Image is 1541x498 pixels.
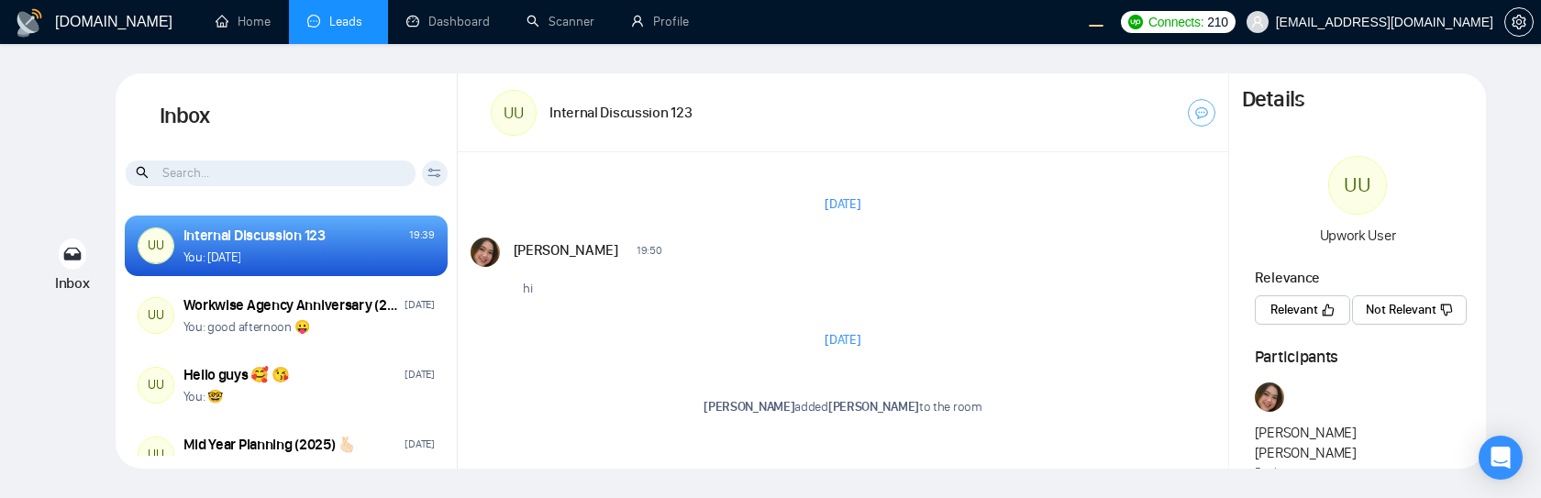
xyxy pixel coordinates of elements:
div: Hello guys 🥰 😘 [183,365,290,385]
a: homeHome [216,14,271,29]
img: Andrian Marsella [1255,382,1284,412]
span: [PERSON_NAME] [PERSON_NAME] [1255,423,1460,463]
div: Workwise Agency Anniversary (2025) [183,295,400,315]
button: setting [1504,7,1534,37]
div: [DATE] [405,436,434,453]
div: Internal Discussion 123 [183,226,326,246]
img: logo [15,8,44,38]
a: searchScanner [527,14,594,29]
div: UU [139,368,173,403]
span: [PERSON_NAME] [514,240,618,260]
h1: Inbox [116,73,458,160]
span: Relevance [1255,269,1320,286]
span: search [136,162,151,183]
span: 19:50 [637,243,662,258]
span: Connects: [1148,12,1203,32]
strong: [PERSON_NAME] [704,399,794,415]
span: Freelancer [1255,463,1460,481]
div: [DATE] [405,296,434,314]
span: user [1251,16,1264,28]
p: You: [DATE] [183,249,241,266]
p: You: 🤓 [183,388,223,405]
span: Not Relevant [1366,300,1436,320]
img: upwork-logo.png [1128,15,1143,29]
span: [DATE] [825,195,860,213]
p: added to the room [471,398,1215,415]
span: [DATE] [825,331,860,349]
a: userProfile [631,14,689,29]
img: Andrian Marsella [471,238,500,267]
a: messageLeads [307,14,370,29]
input: Search... [126,160,416,186]
div: UU [139,437,173,472]
div: Open Intercom Messenger [1479,436,1523,480]
h1: Participants [1255,347,1460,367]
button: Relevantlike [1255,295,1350,325]
span: dislike [1440,303,1453,315]
span: Inbox [55,274,90,292]
button: Not Relevantdislike [1352,295,1467,325]
a: setting [1504,15,1534,29]
h1: Details [1242,86,1304,114]
h1: Internal Discussion 123 [549,103,692,123]
div: UU [139,298,173,333]
div: UU [139,228,173,263]
strong: [PERSON_NAME] [828,399,919,415]
div: Mid Year Planning (2025) 🫰🏻 [183,435,356,455]
p: You: good afternoon 😛 [183,318,310,336]
a: dashboardDashboard [406,14,490,29]
span: Relevant [1270,300,1318,320]
div: [DATE] [405,366,434,383]
span: like [1322,303,1335,315]
span: 210 [1207,12,1227,32]
div: UU [1329,157,1386,214]
span: setting [1505,15,1533,29]
div: UU [492,91,536,135]
span: Upwork User [1320,227,1396,244]
div: 19:39 [409,227,435,244]
p: hi [523,280,532,297]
